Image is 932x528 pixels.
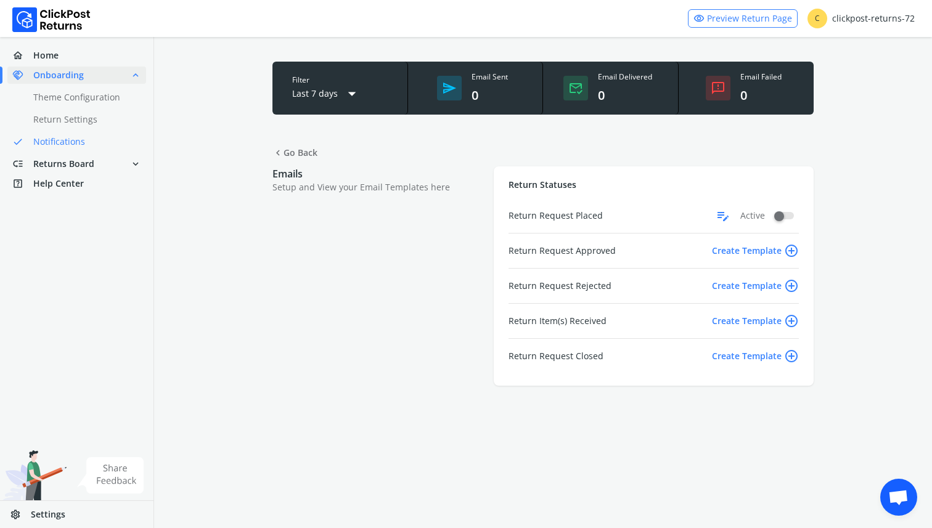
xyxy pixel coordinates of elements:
span: Settings [31,508,65,521]
span: help_center [12,175,33,192]
span: handshake [12,67,33,84]
div: 0 [740,87,782,104]
span: C [807,9,827,28]
span: add_circle_outline [784,276,799,296]
span: add_circle_outline [784,311,799,331]
span: Returns Board [33,158,94,170]
a: homeHome [7,47,146,64]
span: visibility [693,10,705,27]
span: Return Request Rejected [509,280,611,292]
span: Active [740,209,765,222]
span: Return Request Closed [509,350,603,362]
span: Create Template [712,311,799,331]
span: edit_note [716,206,730,225]
p: Emails [272,166,481,181]
span: Help Center [33,177,84,190]
div: Filter [282,75,398,85]
span: Go Back [272,144,317,161]
div: 0 [472,87,508,104]
span: expand_more [130,155,141,173]
span: Create Template [712,241,799,261]
span: Onboarding [33,69,84,81]
span: Return Request Placed [509,209,603,222]
span: add_circle_outline [784,241,799,261]
span: add_circle_outline [784,346,799,366]
img: Logo [12,7,91,32]
p: Setup and View your Email Templates here [272,181,481,193]
a: Theme Configuration [7,89,161,106]
a: doneNotifications [7,133,161,150]
span: Create Template [712,346,799,366]
div: Email Sent [472,72,508,82]
div: 0 [598,87,652,104]
span: settings [10,506,31,523]
a: help_centerHelp Center [7,175,146,192]
div: clickpost-returns-72 [807,9,915,28]
span: expand_less [130,67,141,84]
span: chevron_left [272,144,284,161]
button: Last 7 daysarrow_drop_down [282,83,398,105]
span: Return Request Approved [509,245,616,257]
span: home [12,47,33,64]
a: visibilityPreview Return Page [688,9,798,28]
span: Return Item(s) Received [509,315,607,327]
span: low_priority [12,155,33,173]
span: Create Template [712,276,799,296]
span: Home [33,49,59,62]
div: Email Delivered [598,72,652,82]
div: Open chat [880,479,917,516]
div: Email Failed [740,72,782,82]
span: arrow_drop_down [343,83,361,105]
img: share feedback [77,457,144,493]
a: Return Settings [7,111,161,128]
span: done [12,133,23,150]
p: Return Statuses [509,179,799,191]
